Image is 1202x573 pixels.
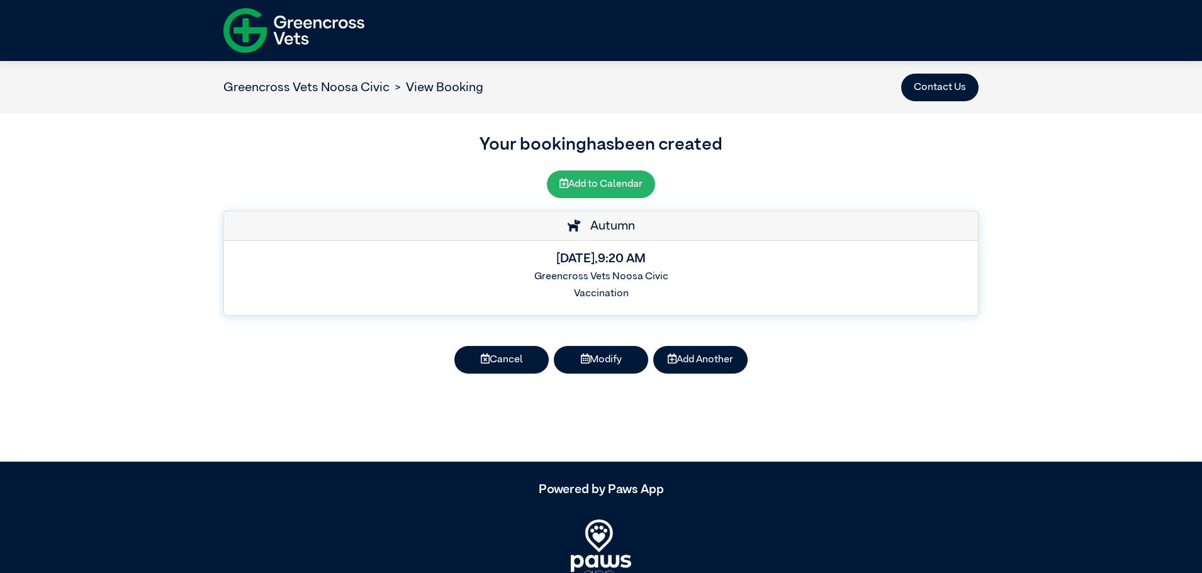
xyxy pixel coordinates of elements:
[234,251,968,266] h5: [DATE] , 9:20 AM
[584,220,635,232] span: Autumn
[223,131,979,158] h3: Your booking has been created
[901,74,979,101] button: Contact Us
[234,271,968,283] h6: Greencross Vets Noosa Civic
[454,346,549,374] button: Cancel
[223,3,364,58] img: f-logo
[223,78,483,97] nav: breadcrumb
[547,170,655,198] button: Add to Calendar
[390,78,483,97] li: View Booking
[223,482,979,497] h5: Powered by Paws App
[223,81,390,94] a: Greencross Vets Noosa Civic
[234,288,968,300] h6: Vaccination
[554,346,648,374] button: Modify
[653,346,748,374] button: Add Another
